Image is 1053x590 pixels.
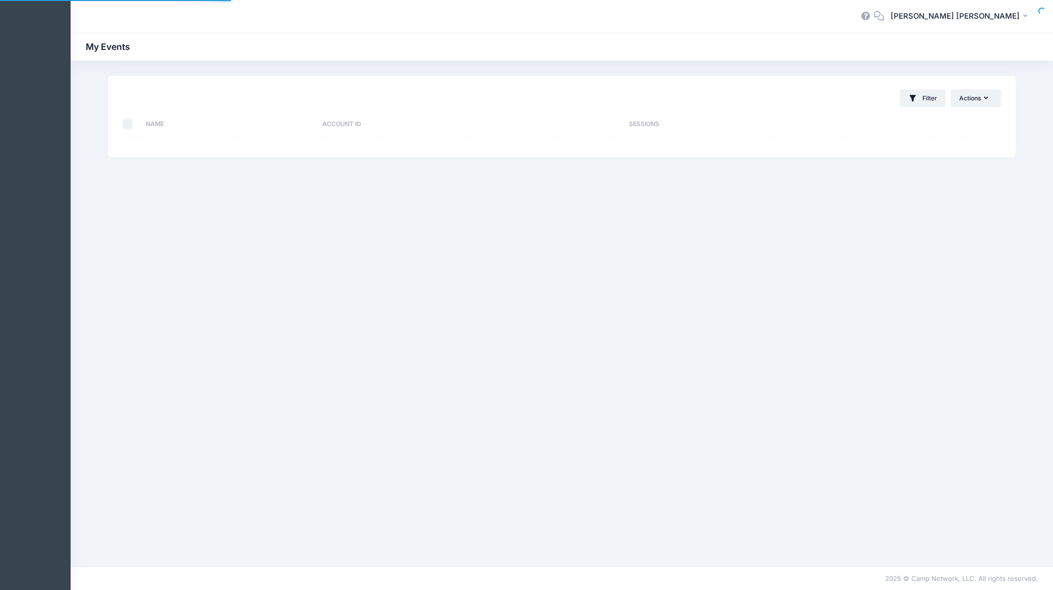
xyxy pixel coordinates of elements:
button: Actions [951,89,1001,106]
button: [PERSON_NAME] [PERSON_NAME] [884,5,1038,28]
h1: My Events [86,41,139,52]
th: Name [141,111,317,138]
th: Sessions [624,111,876,138]
span: 2025 © Camp Network, LLC. All rights reserved. [885,574,1038,582]
th: Account ID [317,111,624,138]
button: Filter [900,89,946,107]
span: [PERSON_NAME] [PERSON_NAME] [891,11,1020,22]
